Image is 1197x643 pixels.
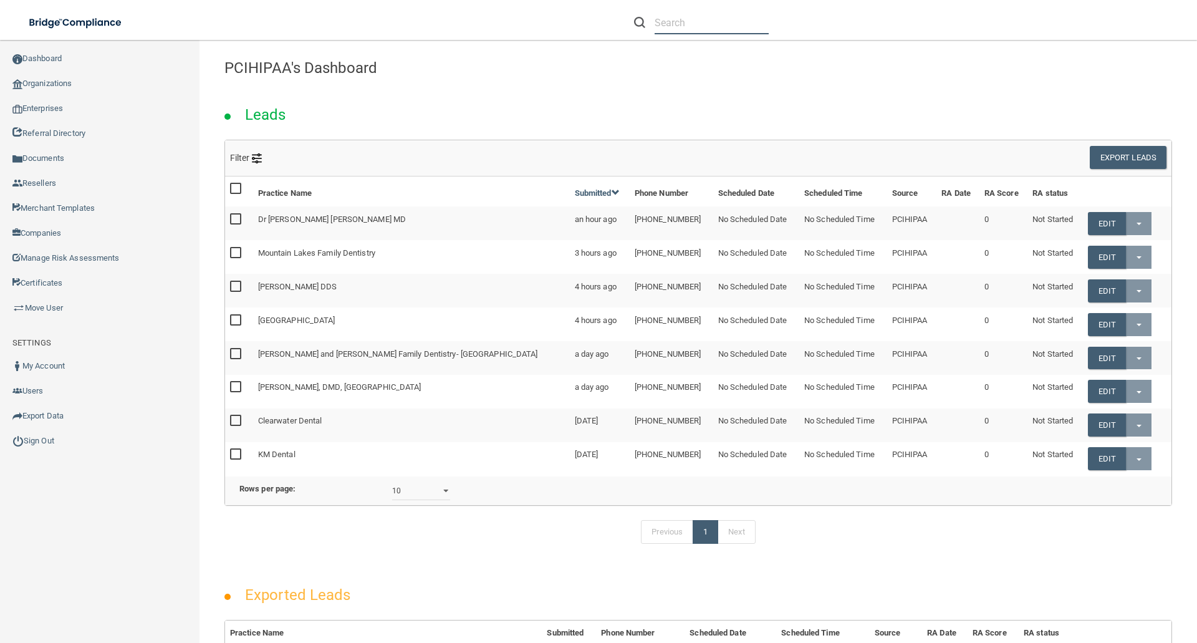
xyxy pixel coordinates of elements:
[713,442,799,475] td: No Scheduled Date
[12,79,22,89] img: organization-icon.f8decf85.png
[630,409,713,442] td: [PHONE_NUMBER]
[713,307,799,341] td: No Scheduled Date
[936,176,979,206] th: RA Date
[252,153,262,163] img: icon-filter@2x.21656d0b.png
[253,176,570,206] th: Practice Name
[1027,240,1083,274] td: Not Started
[12,435,24,447] img: ic_power_dark.7ecde6b1.png
[630,442,713,475] td: [PHONE_NUMBER]
[570,274,630,307] td: 4 hours ago
[713,240,799,274] td: No Scheduled Date
[1088,313,1126,336] a: Edit
[1027,176,1083,206] th: RA status
[1088,279,1126,302] a: Edit
[570,240,630,274] td: 3 hours ago
[570,307,630,341] td: 4 hours ago
[1027,341,1083,375] td: Not Started
[230,153,262,163] span: Filter
[887,341,937,375] td: PCIHIPAA
[253,206,570,240] td: Dr [PERSON_NAME] [PERSON_NAME] MD
[1088,212,1126,235] a: Edit
[713,206,799,240] td: No Scheduled Date
[979,442,1027,475] td: 0
[979,341,1027,375] td: 0
[233,578,363,612] h2: Exported Leads
[12,361,22,371] img: ic_user_dark.df1a06c3.png
[12,154,22,164] img: icon-documents.8dae5593.png
[887,307,937,341] td: PCIHIPAA
[570,375,630,409] td: a day ago
[799,274,887,307] td: No Scheduled Time
[253,240,570,274] td: Mountain Lakes Family Dentistry
[718,520,755,544] a: Next
[799,442,887,475] td: No Scheduled Time
[655,11,769,34] input: Search
[713,341,799,375] td: No Scheduled Date
[887,409,937,442] td: PCIHIPAA
[630,176,713,206] th: Phone Number
[887,176,937,206] th: Source
[12,386,22,396] img: icon-users.e205127d.png
[799,375,887,409] td: No Scheduled Time
[1088,380,1126,403] a: Edit
[630,206,713,240] td: [PHONE_NUMBER]
[570,409,630,442] td: [DATE]
[630,307,713,341] td: [PHONE_NUMBER]
[630,240,713,274] td: [PHONE_NUMBER]
[979,274,1027,307] td: 0
[979,409,1027,442] td: 0
[979,307,1027,341] td: 0
[253,409,570,442] td: Clearwater Dental
[1027,375,1083,409] td: Not Started
[630,341,713,375] td: [PHONE_NUMBER]
[570,206,630,240] td: an hour ago
[887,375,937,409] td: PCIHIPAA
[979,206,1027,240] td: 0
[1027,307,1083,341] td: Not Started
[12,411,22,421] img: icon-export.b9366987.png
[799,206,887,240] td: No Scheduled Time
[1088,413,1126,437] a: Edit
[1027,442,1083,475] td: Not Started
[12,54,22,64] img: ic_dashboard_dark.d01f4a41.png
[713,409,799,442] td: No Scheduled Date
[1088,447,1126,470] a: Edit
[1027,409,1083,442] td: Not Started
[799,176,887,206] th: Scheduled Time
[253,274,570,307] td: [PERSON_NAME] DDS
[979,240,1027,274] td: 0
[253,442,570,475] td: KM Dental
[570,442,630,475] td: [DATE]
[713,176,799,206] th: Scheduled Date
[887,240,937,274] td: PCIHIPAA
[641,520,693,544] a: Previous
[693,520,718,544] a: 1
[799,341,887,375] td: No Scheduled Time
[887,206,937,240] td: PCIHIPAA
[575,188,620,198] a: Submitted
[799,240,887,274] td: No Scheduled Time
[979,375,1027,409] td: 0
[1027,206,1083,240] td: Not Started
[1090,146,1166,169] button: Export Leads
[12,336,51,351] label: SETTINGS
[979,176,1027,206] th: RA Score
[887,274,937,307] td: PCIHIPAA
[19,10,133,36] img: bridge_compliance_login_screen.278c3ca4.svg
[233,97,299,132] h2: Leads
[1088,347,1126,370] a: Edit
[253,375,570,409] td: [PERSON_NAME], DMD, [GEOGRAPHIC_DATA]
[1088,246,1126,269] a: Edit
[253,341,570,375] td: [PERSON_NAME] and [PERSON_NAME] Family Dentistry- [GEOGRAPHIC_DATA]
[713,375,799,409] td: No Scheduled Date
[713,274,799,307] td: No Scheduled Date
[630,274,713,307] td: [PHONE_NUMBER]
[570,341,630,375] td: a day ago
[12,302,25,314] img: briefcase.64adab9b.png
[634,17,645,28] img: ic-search.3b580494.png
[1027,274,1083,307] td: Not Started
[239,484,296,493] b: Rows per page:
[799,409,887,442] td: No Scheduled Time
[12,105,22,114] img: enterprise.0d942306.png
[887,442,937,475] td: PCIHIPAA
